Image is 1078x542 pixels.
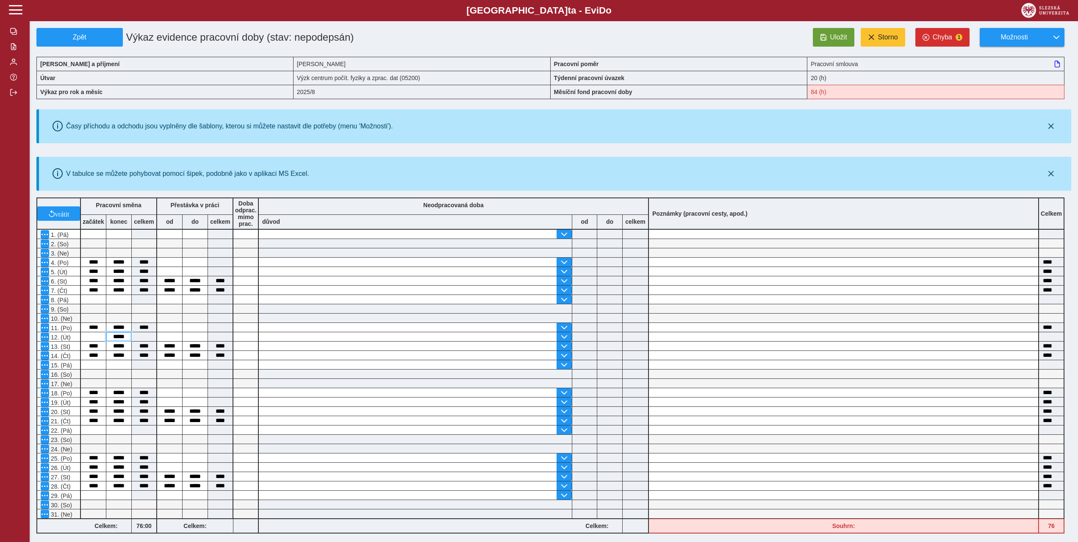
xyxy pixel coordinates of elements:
b: Celkem: [157,523,233,529]
div: Fond pracovní doby (84 h) a součet hodin (76 h) se neshodují! [1039,519,1064,534]
button: Menu [41,267,49,276]
b: [GEOGRAPHIC_DATA] a - Evi [25,5,1053,16]
div: Výzk centrum počít. fyziky a zprac. dat (05200) [294,71,551,85]
b: Celkem: [81,523,131,529]
span: 3. (Ne) [49,250,69,257]
span: vrátit [55,210,69,217]
b: Celkem: [572,523,622,529]
button: Menu [41,314,49,322]
b: důvod [262,218,280,225]
span: 18. (Po) [49,390,72,397]
button: vrátit [37,206,80,221]
div: Fond pracovní doby (84 h) a součet hodin (76 h) se neshodují! [649,519,1039,534]
span: 30. (So) [49,502,72,509]
span: 31. (Ne) [49,511,72,518]
b: Poznámky (pracovní cesty, apod.) [649,210,751,217]
div: V tabulce se můžete pohybovat pomocí šipek, podobně jako v aplikaci MS Excel. [66,170,309,178]
span: 9. (So) [49,306,69,313]
b: od [572,218,597,225]
b: od [157,218,182,225]
span: 22. (Pá) [49,427,72,434]
span: 27. (St) [49,474,70,481]
span: t [568,5,571,16]
button: Uložit [813,28,854,47]
span: 23. (So) [49,436,72,443]
span: 28. (Čt) [49,483,71,490]
button: Chyba1 [915,28,970,47]
b: Týdenní pracovní úvazek [554,75,625,81]
button: Menu [41,482,49,490]
span: 5. (Út) [49,269,67,275]
button: Storno [861,28,905,47]
span: Uložit [830,33,847,41]
button: Menu [41,379,49,388]
b: celkem [208,218,233,225]
b: Útvar [40,75,55,81]
span: 7. (Čt) [49,287,67,294]
span: 29. (Pá) [49,492,72,499]
button: Menu [41,426,49,434]
span: 6. (St) [49,278,67,285]
button: Menu [41,417,49,425]
div: 20 (h) [807,71,1064,85]
span: Storno [878,33,898,41]
div: Pracovní smlouva [807,57,1064,71]
b: začátek [81,218,106,225]
button: Menu [41,370,49,378]
div: Časy příchodu a odchodu jsou vyplněny dle šablony, kterou si můžete nastavit dle potřeby (menu 'M... [66,122,393,130]
b: Pracovní poměr [554,61,599,67]
b: Celkem [1041,210,1062,217]
b: celkem [623,218,648,225]
button: Menu [41,407,49,416]
span: 13. (St) [49,343,70,350]
button: Menu [41,389,49,397]
button: Menu [41,473,49,481]
button: Menu [41,323,49,332]
button: Menu [41,230,49,239]
button: Menu [41,286,49,295]
span: 12. (Út) [49,334,71,341]
span: 14. (Čt) [49,353,71,359]
span: D [599,5,606,16]
span: 1 [956,34,962,41]
span: 19. (Út) [49,399,71,406]
b: [PERSON_NAME] a příjmení [40,61,119,67]
button: Menu [41,258,49,267]
span: 25. (Po) [49,455,72,462]
span: 10. (Ne) [49,315,72,322]
span: 17. (Ne) [49,381,72,387]
b: do [597,218,622,225]
span: 24. (Ne) [49,446,72,453]
button: Menu [41,510,49,518]
span: 15. (Pá) [49,362,72,369]
button: Menu [41,277,49,285]
b: Měsíční fond pracovní doby [554,89,632,95]
span: 26. (Út) [49,464,71,471]
button: Menu [41,305,49,313]
span: Možnosti [987,33,1042,41]
img: logo_web_su.png [1021,3,1069,18]
button: Menu [41,500,49,509]
button: Menu [41,342,49,350]
span: Chyba [933,33,952,41]
b: 76:00 [132,523,156,529]
b: Pracovní směna [96,202,141,208]
b: Souhrn: [832,523,855,529]
span: 2. (So) [49,241,69,247]
span: o [606,5,612,16]
button: Možnosti [980,28,1048,47]
button: Menu [41,463,49,472]
button: Menu [41,333,49,341]
b: do [183,218,208,225]
button: Menu [41,398,49,406]
button: Menu [41,249,49,257]
b: Přestávka v práci [170,202,219,208]
button: Menu [41,454,49,462]
b: Doba odprac. mimo prac. [235,200,257,227]
span: 20. (St) [49,409,70,415]
span: Zpět [40,33,119,41]
b: Výkaz pro rok a měsíc [40,89,103,95]
b: konec [106,218,131,225]
div: [PERSON_NAME] [294,57,551,71]
b: celkem [132,218,156,225]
